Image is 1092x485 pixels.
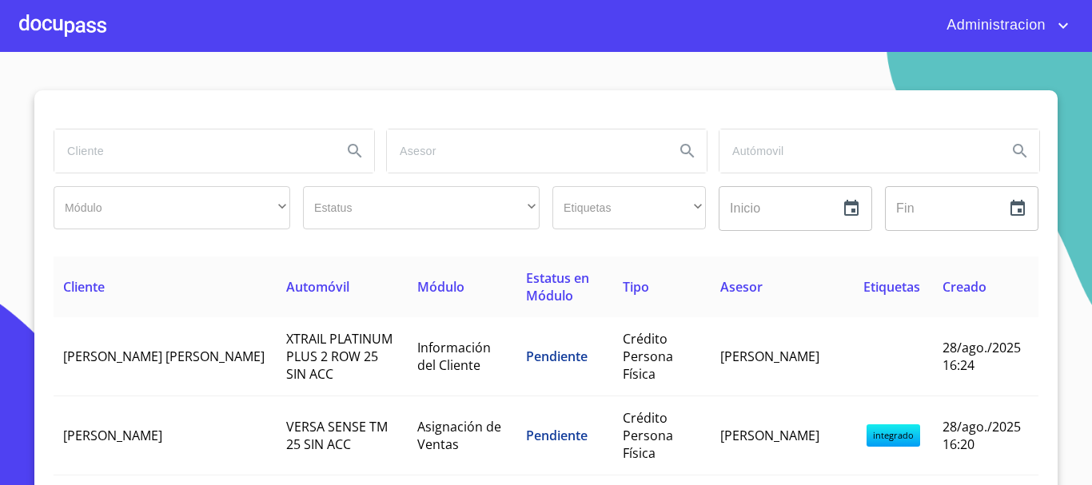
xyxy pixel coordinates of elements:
button: Search [1001,132,1039,170]
button: account of current user [935,13,1073,38]
span: XTRAIL PLATINUM PLUS 2 ROW 25 SIN ACC [286,330,393,383]
span: [PERSON_NAME] [PERSON_NAME] [63,348,265,365]
div: ​ [303,186,540,229]
span: VERSA SENSE TM 25 SIN ACC [286,418,388,453]
span: Estatus en Módulo [526,269,589,304]
span: Automóvil [286,278,349,296]
button: Search [668,132,707,170]
button: Search [336,132,374,170]
span: Asesor [720,278,763,296]
input: search [54,129,329,173]
div: ​ [54,186,290,229]
span: 28/ago./2025 16:20 [943,418,1021,453]
span: Pendiente [526,348,588,365]
span: Administracion [935,13,1054,38]
span: [PERSON_NAME] [720,348,819,365]
span: [PERSON_NAME] [63,427,162,444]
span: Módulo [417,278,464,296]
span: Crédito Persona Física [623,409,673,462]
span: Cliente [63,278,105,296]
span: Creado [943,278,986,296]
span: Tipo [623,278,649,296]
span: [PERSON_NAME] [720,427,819,444]
span: 28/ago./2025 16:24 [943,339,1021,374]
input: search [387,129,662,173]
span: Asignación de Ventas [417,418,501,453]
span: Crédito Persona Física [623,330,673,383]
div: ​ [552,186,706,229]
input: search [719,129,994,173]
span: Pendiente [526,427,588,444]
span: Información del Cliente [417,339,491,374]
span: Etiquetas [863,278,920,296]
span: integrado [867,424,920,447]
